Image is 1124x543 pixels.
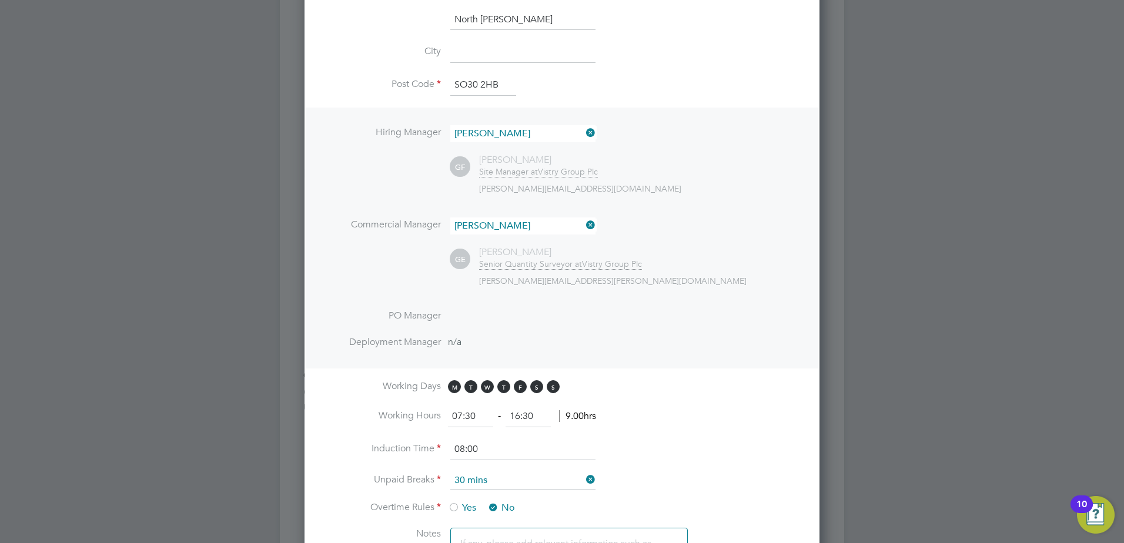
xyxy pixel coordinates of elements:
span: W [481,380,494,393]
label: Working Days [323,380,441,393]
span: M [448,380,461,393]
span: No [487,502,515,514]
label: Notes [323,528,441,540]
span: T [497,380,510,393]
span: T [464,380,477,393]
button: Open Resource Center, 10 new notifications [1077,496,1115,534]
div: [PERSON_NAME] [479,154,598,166]
span: S [547,380,560,393]
label: City [323,45,441,58]
span: n/a [448,336,461,348]
span: Site Manager at [479,166,538,177]
div: Vistry Group Plc [479,259,642,269]
span: ‐ [496,410,503,422]
span: S [530,380,543,393]
label: Post Code [323,78,441,90]
input: 08:00 [448,406,493,427]
span: GF [450,157,470,177]
span: [PERSON_NAME][EMAIL_ADDRESS][PERSON_NAME][DOMAIN_NAME] [479,276,747,286]
div: Vistry Group Plc [479,166,598,177]
label: Induction Time [323,443,441,455]
label: Commercial Manager [323,219,441,231]
input: 17:00 [506,406,551,427]
span: 9.00hrs [559,410,596,422]
div: 10 [1076,504,1087,519]
label: Unpaid Breaks [323,474,441,486]
div: [PERSON_NAME] [479,246,642,259]
label: Overtime Rules [323,501,441,514]
input: Search for... [450,217,596,234]
span: GE [450,249,470,270]
label: Deployment Manager [323,336,441,348]
span: Senior Quantity Surveyor at [479,259,582,269]
span: F [514,380,527,393]
label: Hiring Manager [323,126,441,139]
span: [PERSON_NAME][EMAIL_ADDRESS][DOMAIN_NAME] [479,183,681,194]
label: Working Hours [323,410,441,422]
input: Search for... [450,125,596,142]
label: PO Manager [323,310,441,322]
input: Select one [450,472,596,490]
span: Yes [448,502,476,514]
